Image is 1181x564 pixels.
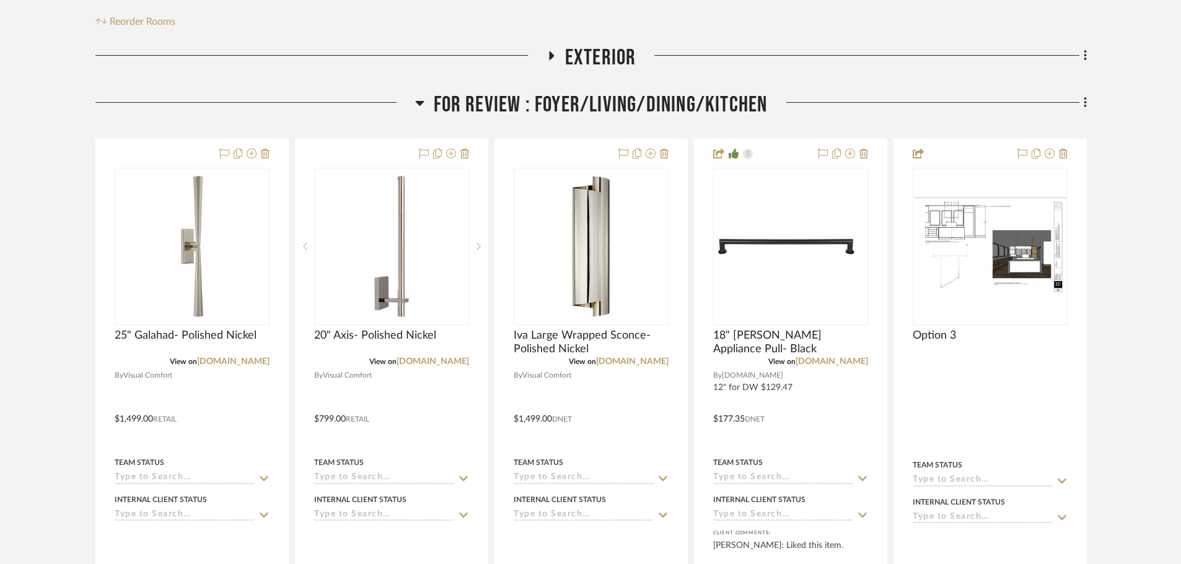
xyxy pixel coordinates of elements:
[323,370,372,381] span: Visual Comfort
[796,357,868,366] a: [DOMAIN_NAME]
[514,494,606,505] div: Internal Client Status
[115,494,207,505] div: Internal Client Status
[514,472,654,484] input: Type to Search…
[115,329,257,342] span: 25" Galahad- Polished Nickel
[369,358,397,365] span: View on
[713,494,806,505] div: Internal Client Status
[116,170,268,323] img: 25" Galahad- Polished Nickel
[713,510,853,521] input: Type to Search…
[913,512,1053,524] input: Type to Search…
[713,457,763,468] div: Team Status
[314,370,323,381] span: By
[397,357,469,366] a: [DOMAIN_NAME]
[914,197,1066,297] img: Option 3
[913,497,1005,508] div: Internal Client Status
[115,457,164,468] div: Team Status
[514,510,654,521] input: Type to Search…
[115,510,255,521] input: Type to Search…
[768,358,796,365] span: View on
[522,370,571,381] span: Visual Comfort
[314,494,406,505] div: Internal Client Status
[197,357,270,366] a: [DOMAIN_NAME]
[913,475,1053,487] input: Type to Search…
[913,459,962,471] div: Team Status
[565,45,636,71] span: Exterior
[314,329,436,342] span: 20" Axis- Polished Nickel
[315,170,468,323] img: 20" Axis- Polished Nickel
[514,457,563,468] div: Team Status
[596,357,669,366] a: [DOMAIN_NAME]
[569,358,596,365] span: View on
[713,329,868,356] span: 18" [PERSON_NAME] Appliance Pull- Black
[714,168,867,324] div: 0
[123,370,172,381] span: Visual Comfort
[115,472,255,484] input: Type to Search…
[515,170,667,323] img: Iva Large Wrapped Sconce- Polished Nickel
[314,472,454,484] input: Type to Search…
[913,329,956,342] span: Option 3
[514,168,668,324] div: 0
[434,92,768,118] span: FOR REVIEW : Foyer/Living/Dining/Kitchen
[110,14,175,29] span: Reorder Rooms
[713,472,853,484] input: Type to Search…
[713,539,868,564] div: [PERSON_NAME]: Liked this item.
[722,370,783,381] span: [DOMAIN_NAME]
[314,510,454,521] input: Type to Search…
[714,233,867,261] img: 18" Morris Appliance Pull- Black
[170,358,197,365] span: View on
[95,14,175,29] button: Reorder Rooms
[713,370,722,381] span: By
[115,370,123,381] span: By
[514,329,669,356] span: Iva Large Wrapped Sconce- Polished Nickel
[514,370,522,381] span: By
[314,457,364,468] div: Team Status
